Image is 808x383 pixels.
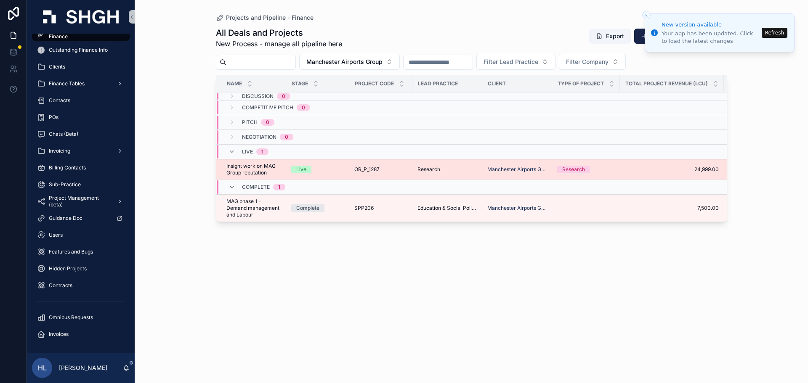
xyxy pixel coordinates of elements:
[32,42,130,58] a: Outstanding Finance Info
[32,93,130,108] a: Contacts
[266,119,269,126] div: 0
[49,181,81,188] span: Sub-Practice
[32,244,130,259] a: Features and Bugs
[355,80,394,87] span: Project Code
[487,166,547,173] a: Manchester Airports Group
[589,29,631,44] button: Export
[291,204,344,212] a: Complete
[261,148,263,155] div: 1
[625,80,708,87] span: Total Project Revenue (LCU)
[32,194,130,209] a: Project Management (beta)
[291,166,344,173] a: Live
[625,166,719,173] a: 24,999.00
[242,148,253,155] span: Live
[49,97,70,104] span: Contacts
[49,164,86,171] span: Billing Contacts
[216,13,314,22] a: Projects and Pipeline - Finance
[242,134,276,140] span: Negotiation
[662,21,759,29] div: New version available
[32,227,130,243] a: Users
[49,331,69,338] span: Invoices
[32,127,130,142] a: Chats (Beta)
[49,148,70,154] span: Invoicing
[216,27,342,39] h1: All Deals and Projects
[32,211,130,226] a: Guidance Doc
[487,205,547,211] a: Manchester Airports Group
[306,58,383,66] span: Manchester Airports Group
[49,131,78,137] span: Chats (Beta)
[49,80,85,87] span: Finance Tables
[32,110,130,125] a: POs
[49,282,72,289] span: Contracts
[762,28,787,38] button: Refresh
[562,166,585,173] div: Research
[625,205,719,211] a: 7,500.00
[43,10,119,24] img: App logo
[32,327,130,342] a: Invoices
[278,184,280,190] div: 1
[226,13,314,22] span: Projects and Pipeline - Finance
[476,54,555,70] button: Select Button
[242,93,274,100] span: Discussion
[417,166,477,173] a: Research
[559,54,626,70] button: Select Button
[634,29,727,44] button: Add New Deal or Project
[354,166,380,173] span: OR_P_1287
[354,166,407,173] a: OR_P_1287
[354,205,374,211] span: SPP206
[292,80,308,87] span: Stage
[27,34,135,353] div: scrollable content
[32,261,130,276] a: Hidden Projects
[242,184,270,190] span: Complete
[32,143,130,158] a: Invoicing
[49,195,110,208] span: Project Management (beta)
[484,58,538,66] span: Filter Lead Practice
[282,93,285,100] div: 0
[285,134,288,140] div: 0
[49,215,82,222] span: Guidance Doc
[226,198,281,218] a: MAG phase 1 - Demand management and Labour
[32,310,130,325] a: Omnibus Requests
[49,63,65,70] span: Clients
[558,80,604,87] span: Type of Project
[296,166,306,173] div: Live
[49,114,58,121] span: POs
[642,11,651,19] button: Close toast
[226,163,281,176] a: Insight work on MAG Group reputation
[302,104,305,111] div: 0
[417,205,477,211] a: Education & Social Policy
[49,47,108,53] span: Outstanding Finance Info
[32,160,130,175] a: Billing Contacts
[49,314,93,321] span: Omnibus Requests
[32,76,130,91] a: Finance Tables
[49,265,87,272] span: Hidden Projects
[32,278,130,293] a: Contracts
[418,80,458,87] span: Lead Practice
[32,177,130,192] a: Sub-Practice
[49,248,93,255] span: Features and Bugs
[299,54,400,70] button: Select Button
[417,166,440,173] span: Research
[216,39,342,49] span: New Process - manage all pipeline here
[227,80,242,87] span: Name
[59,364,107,372] p: [PERSON_NAME]
[32,59,130,74] a: Clients
[488,80,506,87] span: Client
[566,58,609,66] span: Filter Company
[662,30,759,45] div: Your app has been updated. Click to load the latest changes
[242,119,258,126] span: Pitch
[354,205,407,211] a: SPP206
[296,204,319,212] div: Complete
[38,363,47,373] span: HL
[49,232,63,238] span: Users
